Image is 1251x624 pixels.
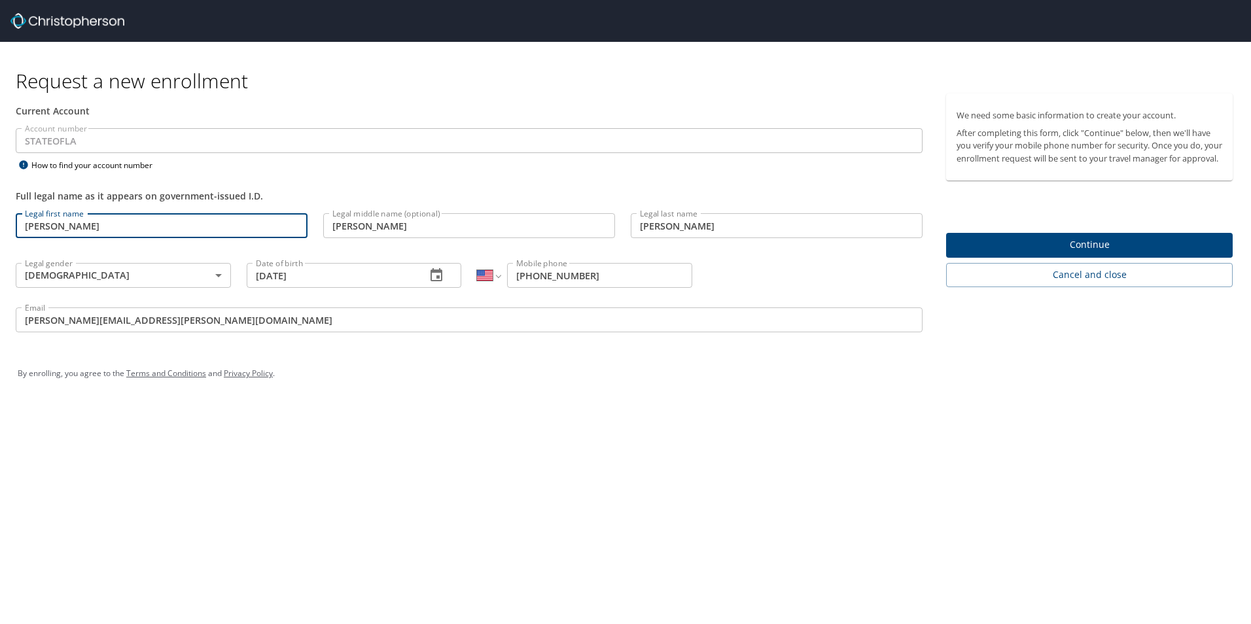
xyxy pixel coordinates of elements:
[946,233,1233,258] button: Continue
[507,263,692,288] input: Enter phone number
[16,157,179,173] div: How to find your account number
[18,357,1233,390] div: By enrolling, you agree to the and .
[16,189,923,203] div: Full legal name as it appears on government-issued I.D.
[957,127,1222,165] p: After completing this form, click "Continue" below, then we'll have you verify your mobile phone ...
[10,13,124,29] img: cbt logo
[16,104,923,118] div: Current Account
[247,263,416,288] input: MM/DD/YYYY
[957,267,1222,283] span: Cancel and close
[126,368,206,379] a: Terms and Conditions
[957,237,1222,253] span: Continue
[16,263,231,288] div: [DEMOGRAPHIC_DATA]
[224,368,273,379] a: Privacy Policy
[16,68,1243,94] h1: Request a new enrollment
[946,263,1233,287] button: Cancel and close
[957,109,1222,122] p: We need some basic information to create your account.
